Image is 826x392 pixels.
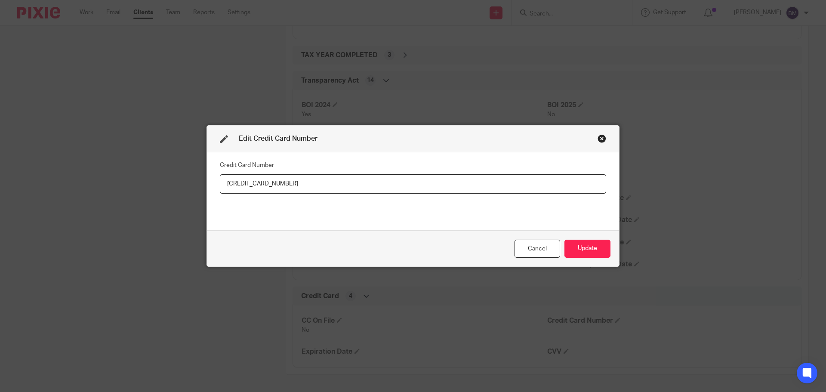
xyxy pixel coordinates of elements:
span: Edit Credit Card Number [239,135,317,142]
label: Credit Card Number [220,161,274,170]
div: Close this dialog window [515,240,560,258]
button: Update [564,240,610,258]
div: Close this dialog window [598,134,606,143]
input: Credit Card Number [220,174,606,194]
